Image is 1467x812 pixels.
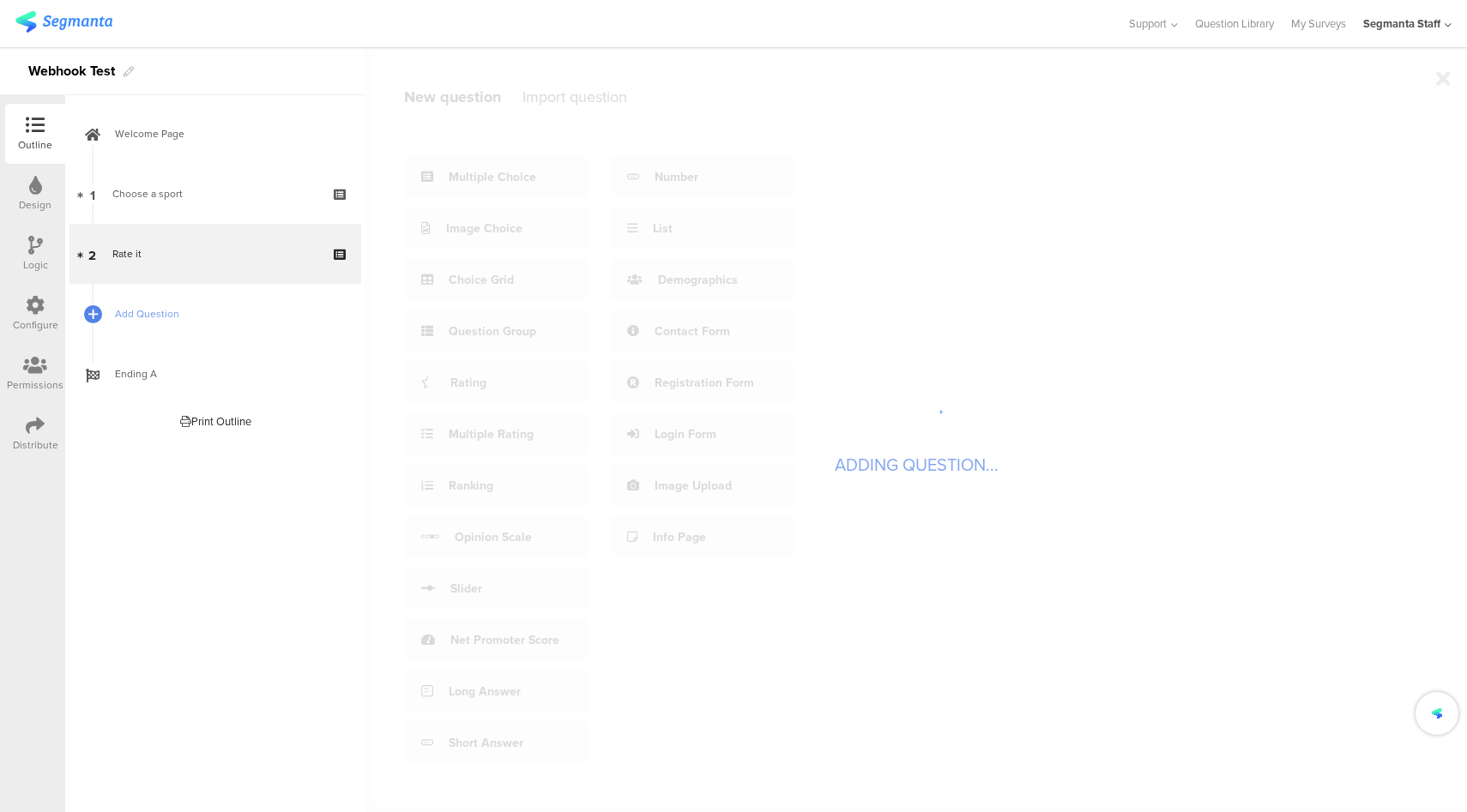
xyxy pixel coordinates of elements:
[1363,15,1440,32] div: Segmanta Staff
[7,377,63,393] div: Permissions
[1433,707,1441,718] img: segmanta-icon-final.svg
[115,305,335,322] span: Add Question
[112,245,317,262] div: Rate it
[15,11,112,33] img: segmanta logo
[69,164,361,224] a: 1 Choose a sport
[19,197,51,213] div: Design
[180,413,251,430] div: Print Outline
[90,184,95,203] span: 1
[112,185,317,202] div: Choose a sport
[69,224,361,284] a: 2 Rate it
[835,452,999,478] div: ADDING QUESTION...
[28,57,115,85] div: Webhook Test
[69,104,361,164] a: Welcome Page
[13,317,58,333] div: Configure
[88,244,96,263] span: 2
[115,365,335,382] span: Ending A
[69,344,361,404] a: Ending A
[115,125,335,142] span: Welcome Page
[13,437,58,453] div: Distribute
[23,257,48,273] div: Logic
[18,137,52,153] div: Outline
[1129,15,1167,32] span: Support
